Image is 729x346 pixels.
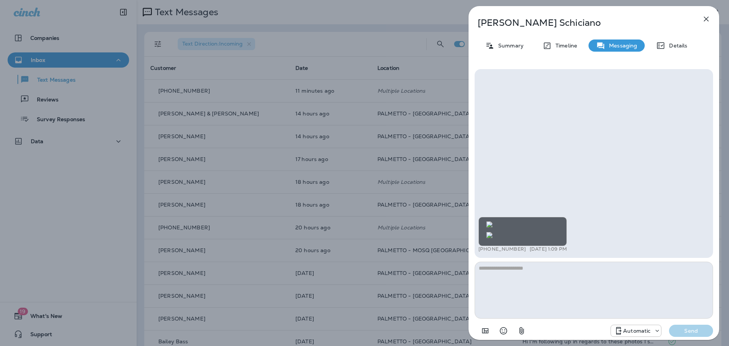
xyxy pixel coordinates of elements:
p: Automatic [623,328,650,334]
p: Summary [494,43,524,49]
p: Messaging [605,43,637,49]
p: Details [665,43,687,49]
p: [PHONE_NUMBER] [478,246,526,252]
p: [PERSON_NAME] Schiciano [478,17,685,28]
button: Select an emoji [496,323,511,338]
p: Timeline [552,43,577,49]
img: twilio-download [486,221,492,228]
button: Add in a premade template [478,323,493,338]
p: [DATE] 1:09 PM [530,246,567,252]
img: twilio-download [486,232,492,238]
